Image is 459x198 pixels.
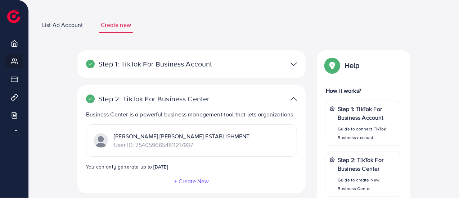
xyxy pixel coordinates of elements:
img: TikTok partner [291,94,297,104]
p: [PERSON_NAME] [PERSON_NAME] ESTABLISHMENT [114,132,250,141]
iframe: Chat [428,166,454,193]
img: Popup guide [326,59,339,72]
p: Step 1: TikTok For Business Account [86,60,223,68]
img: TikTok partner [291,59,297,69]
p: How it works? [326,86,400,95]
img: logo [7,10,20,23]
p: Help [345,61,360,70]
p: Business Center is a powerful business management tool that lets organizations [86,110,297,119]
p: Guide to create New Business Center [338,176,396,193]
p: Step 2: TikTok For Business Center [86,95,223,103]
p: Step 1: TikTok For Business Account [338,105,396,122]
small: You can only generate up to [DATE] [86,163,168,170]
span: Create new [101,21,131,29]
img: TikTok partner [94,133,108,148]
button: + Create New [174,178,209,184]
p: Step 2: TikTok For Business Center [338,156,396,173]
p: Guide to connect TikTok Business account [338,125,396,142]
p: User ID: 7540596654811217937 [114,141,250,149]
span: List Ad Account [42,21,83,29]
